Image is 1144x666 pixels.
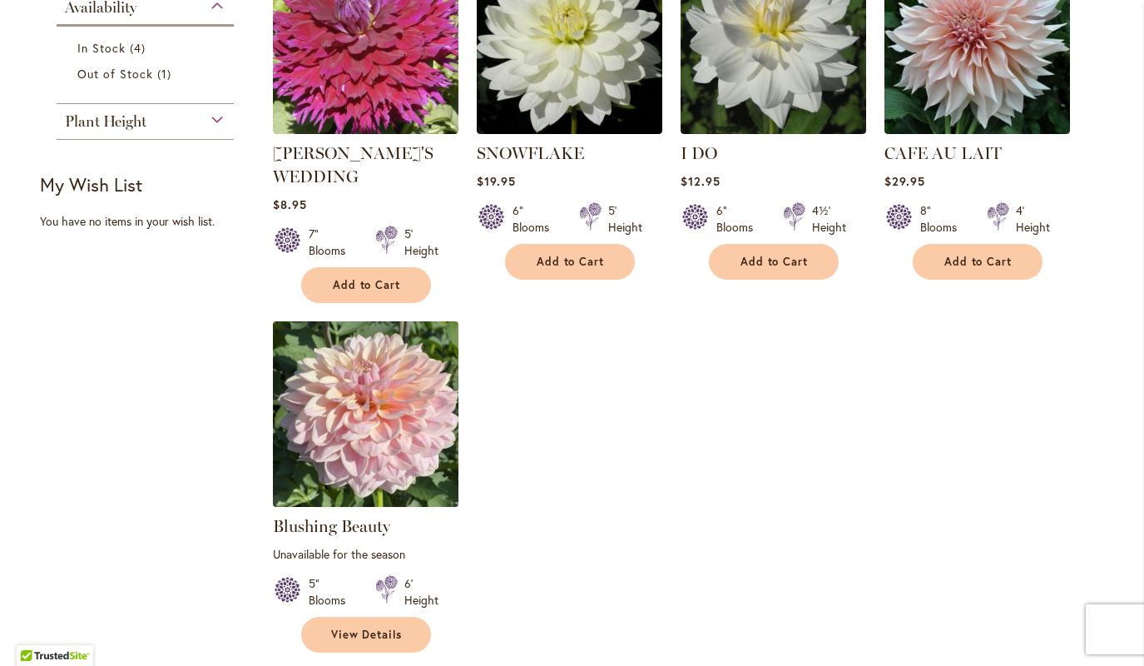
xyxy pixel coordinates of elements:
span: Add to Cart [333,278,401,292]
a: SNOWFLAKE [477,143,584,163]
span: In Stock [77,40,126,56]
div: 5" Blooms [309,575,355,609]
div: 8" Blooms [920,202,967,236]
button: Add to Cart [505,244,635,280]
a: I DO [681,143,717,163]
img: Blushing Beauty [268,316,463,511]
button: Add to Cart [709,244,839,280]
a: View Details [301,617,431,653]
div: 6" Blooms [716,202,763,236]
a: [PERSON_NAME]'S WEDDING [273,143,433,186]
a: SNOWFLAKE [477,122,662,137]
div: 4' Height [1016,202,1050,236]
button: Add to Cart [301,267,431,303]
div: You have no items in your wish list. [40,213,262,230]
span: Add to Cart [944,255,1013,269]
p: Unavailable for the season [273,546,458,562]
a: Café Au Lait [884,122,1070,137]
span: Add to Cart [740,255,809,269]
a: Out of Stock 1 [77,65,218,82]
div: 4½' Height [812,202,846,236]
span: View Details [331,628,403,642]
span: $12.95 [681,173,721,189]
span: $19.95 [477,173,516,189]
div: 7" Blooms [309,226,355,259]
div: 5' Height [608,202,642,236]
a: I DO [681,122,866,137]
span: Add to Cart [537,255,605,269]
span: $8.95 [273,196,307,212]
iframe: Launch Accessibility Center [12,607,59,654]
span: 4 [130,39,150,57]
strong: My Wish List [40,172,142,196]
span: Out of Stock [77,66,154,82]
span: Plant Height [65,112,146,131]
a: CAFE AU LAIT [884,143,1002,163]
span: $29.95 [884,173,925,189]
div: 5' Height [404,226,438,259]
a: Blushing Beauty [273,495,458,510]
div: 6" Blooms [513,202,559,236]
div: 6' Height [404,575,438,609]
a: Jennifer's Wedding [273,122,458,137]
span: 1 [157,65,176,82]
a: Blushing Beauty [273,516,390,536]
a: In Stock 4 [77,39,218,57]
button: Add to Cart [913,244,1042,280]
